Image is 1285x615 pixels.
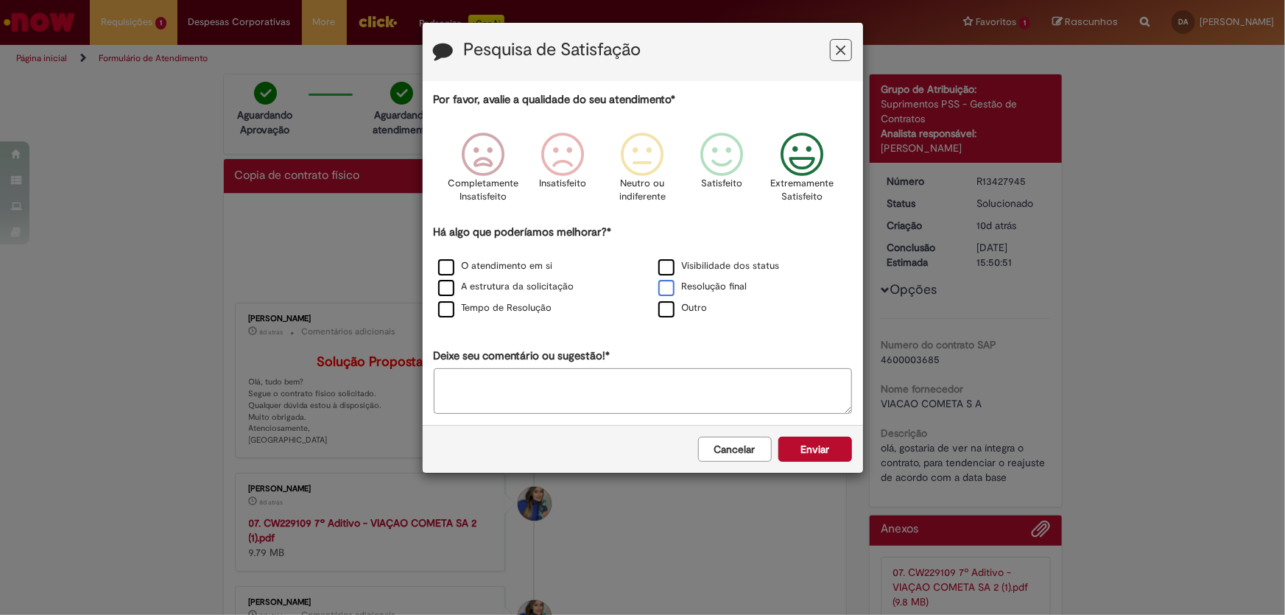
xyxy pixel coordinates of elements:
[764,122,839,222] div: Extremamente Satisfeito
[434,348,610,364] label: Deixe seu comentário ou sugestão!*
[438,280,574,294] label: A estrutura da solicitação
[539,177,586,191] p: Insatisfeito
[464,41,641,60] label: Pesquisa de Satisfação
[438,301,552,315] label: Tempo de Resolução
[658,259,780,273] label: Visibilidade dos status
[770,177,834,204] p: Extremamente Satisfeito
[702,177,743,191] p: Satisfeito
[778,437,852,462] button: Enviar
[448,177,518,204] p: Completamente Insatisfeito
[658,301,708,315] label: Outro
[434,92,676,108] label: Por favor, avalie a qualidade do seu atendimento*
[698,437,772,462] button: Cancelar
[616,177,669,204] p: Neutro ou indiferente
[605,122,680,222] div: Neutro ou indiferente
[446,122,521,222] div: Completamente Insatisfeito
[438,259,553,273] label: O atendimento em si
[434,225,852,320] div: Há algo que poderíamos melhorar?*
[525,122,600,222] div: Insatisfeito
[658,280,747,294] label: Resolução final
[685,122,760,222] div: Satisfeito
